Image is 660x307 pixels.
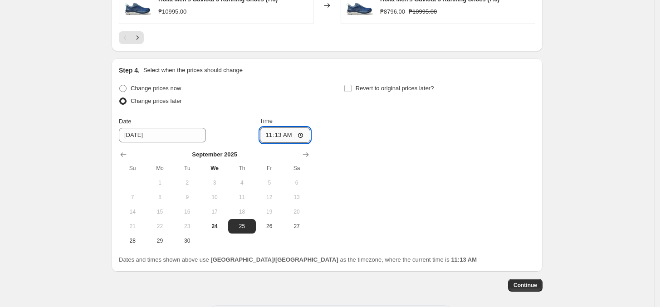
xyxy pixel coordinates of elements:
div: ₱10995.00 [158,7,186,16]
th: Sunday [119,161,146,175]
span: 5 [259,179,279,186]
button: Thursday September 25 2025 [228,219,255,234]
div: ₱8796.00 [380,7,405,16]
button: Monday September 1 2025 [146,175,173,190]
button: Show next month, October 2025 [299,148,312,161]
button: Saturday September 6 2025 [283,175,310,190]
span: 12 [259,194,279,201]
span: 27 [287,223,307,230]
th: Wednesday [201,161,228,175]
input: 12:00 [260,127,311,143]
span: Tu [177,165,197,172]
button: Friday September 12 2025 [256,190,283,205]
span: Su [122,165,142,172]
span: 18 [232,208,252,215]
th: Saturday [283,161,310,175]
span: 14 [122,208,142,215]
span: Dates and times shown above use as the timezone, where the current time is [119,256,477,263]
button: Saturday September 13 2025 [283,190,310,205]
span: 19 [259,208,279,215]
span: Sa [287,165,307,172]
button: Tuesday September 2 2025 [174,175,201,190]
span: 7 [122,194,142,201]
span: Continue [513,282,537,289]
strike: ₱10995.00 [409,7,437,16]
span: 13 [287,194,307,201]
span: 8 [150,194,170,201]
span: 16 [177,208,197,215]
button: Wednesday September 17 2025 [201,205,228,219]
button: Tuesday September 30 2025 [174,234,201,248]
b: [GEOGRAPHIC_DATA]/[GEOGRAPHIC_DATA] [210,256,338,263]
button: Wednesday September 10 2025 [201,190,228,205]
span: 28 [122,237,142,244]
span: 3 [205,179,225,186]
span: 15 [150,208,170,215]
span: Date [119,118,131,125]
button: Saturday September 27 2025 [283,219,310,234]
span: 22 [150,223,170,230]
span: 10 [205,194,225,201]
button: Thursday September 18 2025 [228,205,255,219]
button: Continue [508,279,543,292]
input: 9/24/2025 [119,128,206,142]
button: Saturday September 20 2025 [283,205,310,219]
span: 30 [177,237,197,244]
button: Tuesday September 23 2025 [174,219,201,234]
span: 26 [259,223,279,230]
button: Monday September 22 2025 [146,219,173,234]
span: Th [232,165,252,172]
button: Friday September 5 2025 [256,175,283,190]
button: Sunday September 21 2025 [119,219,146,234]
span: 23 [177,223,197,230]
button: Sunday September 7 2025 [119,190,146,205]
nav: Pagination [119,31,144,44]
span: 29 [150,237,170,244]
span: 20 [287,208,307,215]
button: Thursday September 4 2025 [228,175,255,190]
button: Tuesday September 9 2025 [174,190,201,205]
th: Tuesday [174,161,201,175]
button: Thursday September 11 2025 [228,190,255,205]
button: Next [131,31,144,44]
span: We [205,165,225,172]
span: 9 [177,194,197,201]
span: 17 [205,208,225,215]
button: Wednesday September 3 2025 [201,175,228,190]
button: Monday September 15 2025 [146,205,173,219]
button: Show previous month, August 2025 [117,148,130,161]
span: 6 [287,179,307,186]
button: Monday September 29 2025 [146,234,173,248]
span: 4 [232,179,252,186]
button: Friday September 19 2025 [256,205,283,219]
th: Monday [146,161,173,175]
th: Thursday [228,161,255,175]
button: Sunday September 14 2025 [119,205,146,219]
h2: Step 4. [119,66,140,75]
span: Change prices later [131,97,182,104]
span: Change prices now [131,85,181,92]
p: Select when the prices should change [143,66,243,75]
th: Friday [256,161,283,175]
button: Monday September 8 2025 [146,190,173,205]
span: 25 [232,223,252,230]
b: 11:13 AM [451,256,477,263]
span: 2 [177,179,197,186]
span: 21 [122,223,142,230]
button: Tuesday September 16 2025 [174,205,201,219]
span: 11 [232,194,252,201]
button: Friday September 26 2025 [256,219,283,234]
span: 1 [150,179,170,186]
button: Sunday September 28 2025 [119,234,146,248]
span: Mo [150,165,170,172]
span: Revert to original prices later? [356,85,434,92]
span: Fr [259,165,279,172]
span: Time [260,117,273,124]
button: Today Wednesday September 24 2025 [201,219,228,234]
span: 24 [205,223,225,230]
